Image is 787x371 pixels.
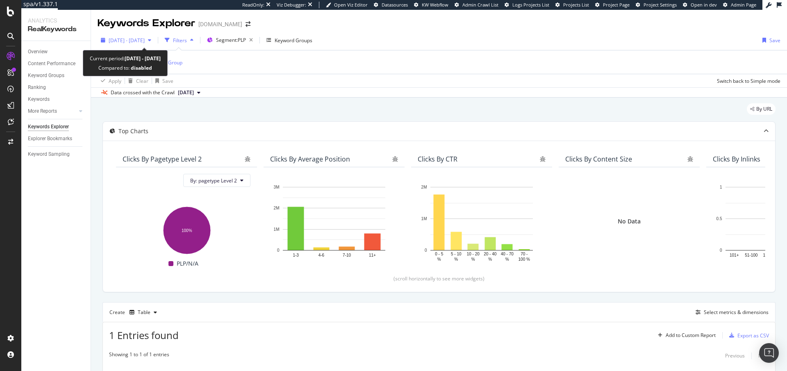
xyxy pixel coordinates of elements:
span: Open Viz Editor [334,2,368,8]
span: [DATE] - [DATE] [109,37,145,44]
a: Logs Projects List [505,2,549,8]
text: 4-6 [318,253,325,257]
text: 20 - 40 [484,252,497,256]
div: Viz Debugger: [277,2,306,8]
div: Table [138,310,150,315]
div: A chart. [418,183,546,262]
button: Segment:PLP [204,34,256,47]
a: Open Viz Editor [326,2,368,8]
text: 2M [274,206,280,211]
text: 1M [274,227,280,232]
div: No Data [618,217,641,225]
div: Content Performance [28,59,75,68]
button: Filters [161,34,197,47]
div: Keywords Explorer [28,123,69,131]
div: bug [245,156,250,162]
a: Admin Crawl List [455,2,498,8]
a: Open in dev [683,2,717,8]
text: 1-3 [293,253,299,257]
text: 100 % [519,257,530,262]
div: Keywords [28,95,50,104]
span: 1 Entries found [109,328,179,342]
text: % [471,257,475,262]
button: Save [152,74,173,87]
a: Keyword Groups [28,71,85,80]
a: Content Performance [28,59,85,68]
div: bug [392,156,398,162]
div: Keyword Groups [28,71,64,80]
div: Add to Custom Report [666,333,716,338]
text: 0 [720,248,722,253]
div: arrow-right-arrow-left [246,21,250,27]
text: 1 [720,185,722,189]
div: Clicks By Average Position [270,155,350,163]
div: Clicks By CTR [418,155,457,163]
text: 101+ [730,253,739,257]
div: Switch back to Simple mode [717,77,780,84]
span: Project Page [603,2,630,8]
text: 10 - 20 [467,252,480,256]
button: By: pagetype Level 2 [183,174,250,187]
text: 16-50 [763,253,773,257]
button: [DATE] [175,88,204,98]
div: legacy label [747,103,776,115]
text: 70 - [521,252,528,256]
button: Switch back to Simple mode [714,74,780,87]
b: disabled [130,64,152,71]
span: By: pagetype Level 2 [190,177,237,184]
span: By URL [756,107,772,112]
span: Projects List [563,2,589,8]
a: Admin Page [723,2,756,8]
button: Apply [98,74,121,87]
text: 100% [182,228,192,233]
div: Compared to: [98,63,152,73]
div: bug [687,156,693,162]
button: Table [126,306,160,319]
div: Keyword Groups [275,37,312,44]
div: Export as CSV [737,332,769,339]
text: 1M [421,216,427,221]
span: Admin Page [731,2,756,8]
button: Clear [125,74,148,87]
a: Keywords Explorer [28,123,85,131]
button: Previous [725,351,745,361]
span: 2025 Aug. 22nd [178,89,194,96]
div: Top Charts [118,127,148,135]
div: ReadOnly: [242,2,264,8]
text: % [437,257,441,262]
div: Clicks By Inlinks [713,155,760,163]
text: 0.5 [716,216,722,221]
div: Save [769,37,780,44]
div: A chart. [123,203,250,255]
span: KW Webflow [422,2,448,8]
text: 0 [277,248,280,253]
div: Explorer Bookmarks [28,134,72,143]
a: Keywords [28,95,85,104]
div: Clear [136,77,148,84]
div: (scroll horizontally to see more widgets) [113,275,765,282]
text: 0 [425,248,427,253]
button: Save [759,34,780,47]
div: Showing 1 to 1 of 1 entries [109,351,169,361]
button: Keyword Groups [263,34,316,47]
div: Select metrics & dimensions [704,309,769,316]
a: More Reports [28,107,77,116]
div: Save [162,77,173,84]
div: Analytics [28,16,84,25]
div: More Reports [28,107,57,116]
div: Keyword Sampling [28,150,70,159]
svg: A chart. [270,183,398,262]
div: Create [109,306,160,319]
text: 51-100 [745,253,758,257]
a: Project Settings [636,2,677,8]
span: Project Settings [644,2,677,8]
text: 0 - 5 [435,252,443,256]
span: Logs Projects List [512,2,549,8]
div: Previous [725,352,745,359]
span: Segment: PLP [216,36,246,43]
div: Clicks By pagetype Level 2 [123,155,202,163]
a: Projects List [555,2,589,8]
a: Ranking [28,83,85,92]
text: 5 - 10 [451,252,462,256]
